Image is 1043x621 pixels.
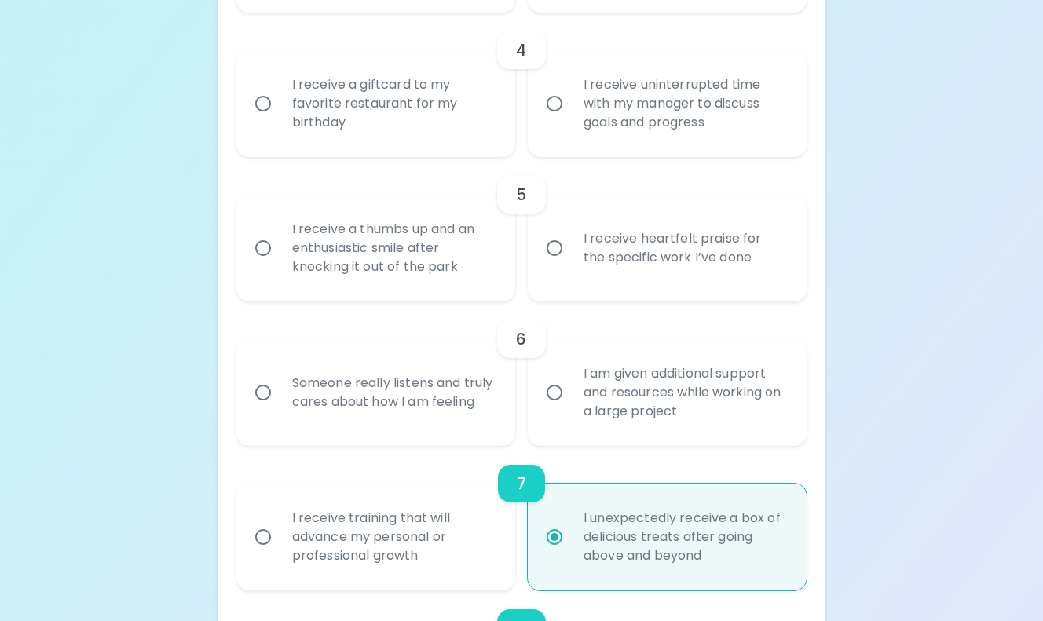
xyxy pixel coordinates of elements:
h6: 4 [516,38,526,63]
div: choice-group-check [236,157,807,301]
h6: 6 [516,327,526,352]
h6: 5 [516,182,526,207]
div: I receive heartfelt praise for the specific work I’ve done [571,210,798,286]
div: I receive a thumbs up and an enthusiastic smile after knocking it out of the park [280,201,507,295]
div: choice-group-check [236,301,807,446]
div: Someone really listens and truly cares about how I am feeling [280,355,507,430]
div: I am given additional support and resources while working on a large project [571,345,798,440]
div: choice-group-check [236,13,807,157]
div: choice-group-check [236,446,807,590]
div: I receive training that will advance my personal or professional growth [280,490,507,584]
div: I receive a giftcard to my favorite restaurant for my birthday [280,57,507,151]
div: I unexpectedly receive a box of delicious treats after going above and beyond [571,490,798,584]
div: I receive uninterrupted time with my manager to discuss goals and progress [571,57,798,151]
h6: 7 [517,471,526,496]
